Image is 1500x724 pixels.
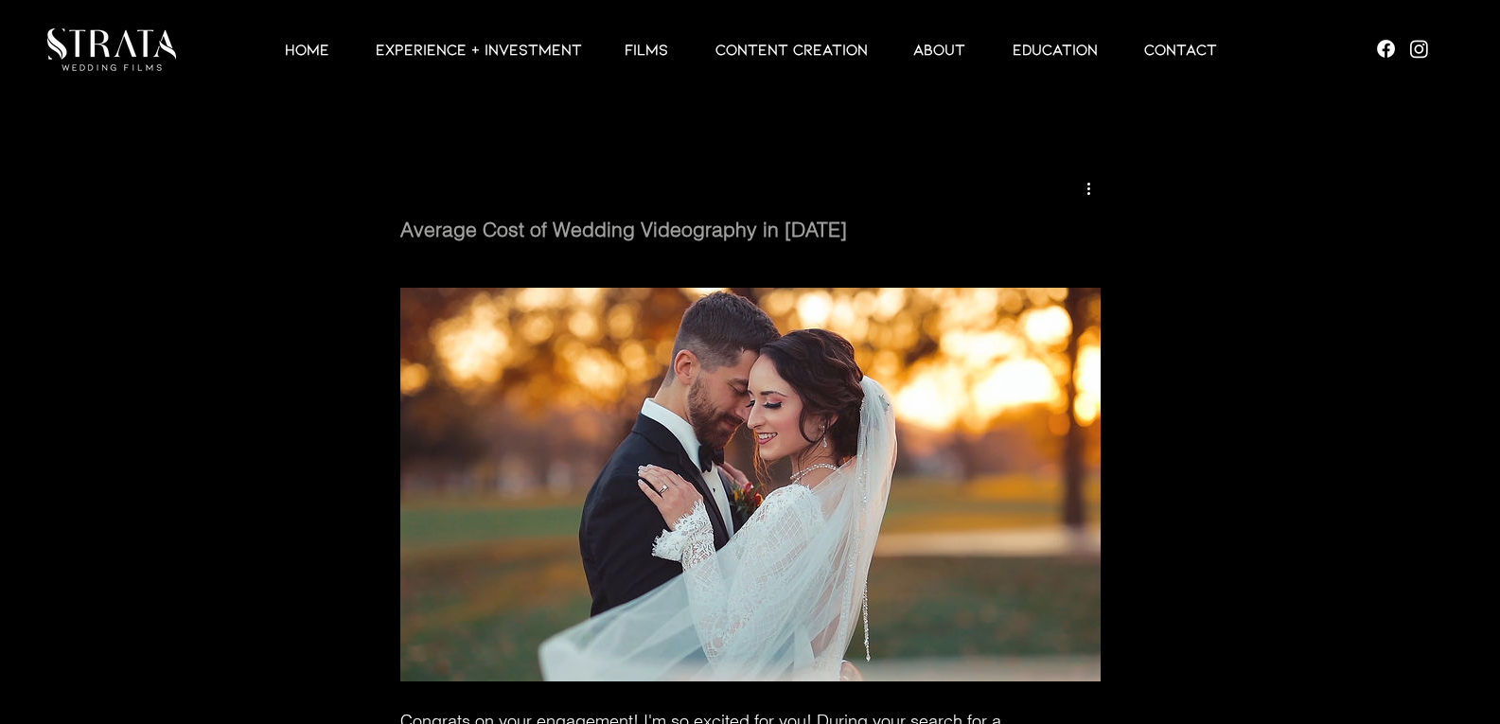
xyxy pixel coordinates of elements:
p: EDUCATION [1003,38,1107,61]
h1: Average Cost of Wedding Videography in [DATE] [400,216,1101,243]
p: Contact [1135,38,1226,61]
img: LUX STRATA TEST_edited.png [47,28,176,71]
p: Films [615,38,678,61]
p: EXPERIENCE + INVESTMENT [366,38,591,61]
button: More actions [1078,176,1101,199]
a: EDUCATION [989,38,1121,61]
a: HOME [261,38,352,61]
a: EXPERIENCE + INVESTMENT [352,38,601,61]
nav: Site [180,38,1320,61]
p: ABOUT [904,38,975,61]
a: CONTENT CREATION [692,38,890,61]
a: Films [601,38,692,61]
p: CONTENT CREATION [706,38,877,61]
a: ABOUT [890,38,989,61]
ul: Social Bar [1374,37,1431,61]
img: Groom in black tux with bride in white dress on golf course at sunset [400,288,1101,681]
p: HOME [275,38,339,61]
a: Contact [1121,38,1240,61]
